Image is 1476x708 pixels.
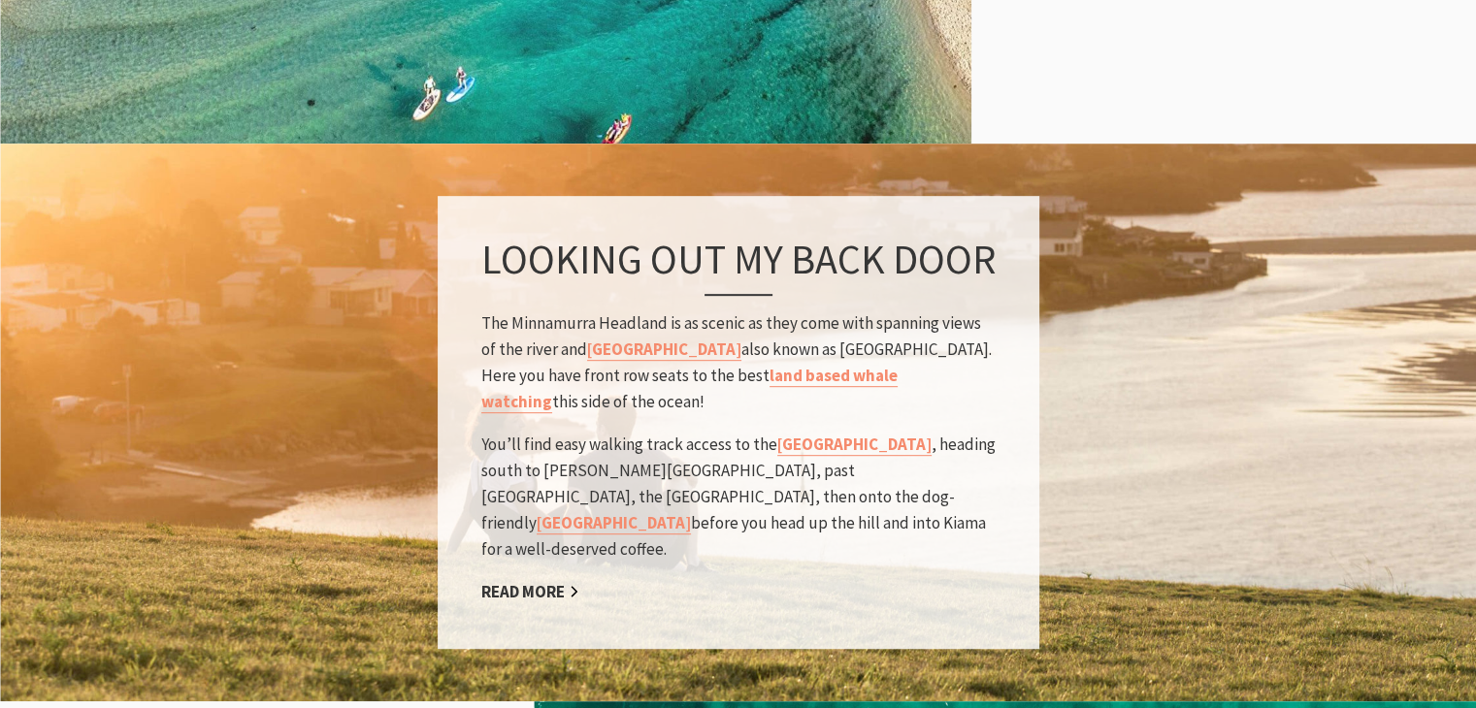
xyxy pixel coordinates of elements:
h3: Looking out my back door [481,235,996,295]
p: The Minnamurra Headland is as scenic as they come with spanning views of the river and also known... [481,310,996,416]
a: [GEOGRAPHIC_DATA] [537,512,691,534]
a: [GEOGRAPHIC_DATA] [777,433,932,455]
a: Read More [481,580,579,602]
p: You’ll find easy walking track access to the , heading south to [PERSON_NAME][GEOGRAPHIC_DATA], p... [481,431,996,563]
a: land based whale watching [481,365,898,413]
a: [GEOGRAPHIC_DATA] [587,338,741,361]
